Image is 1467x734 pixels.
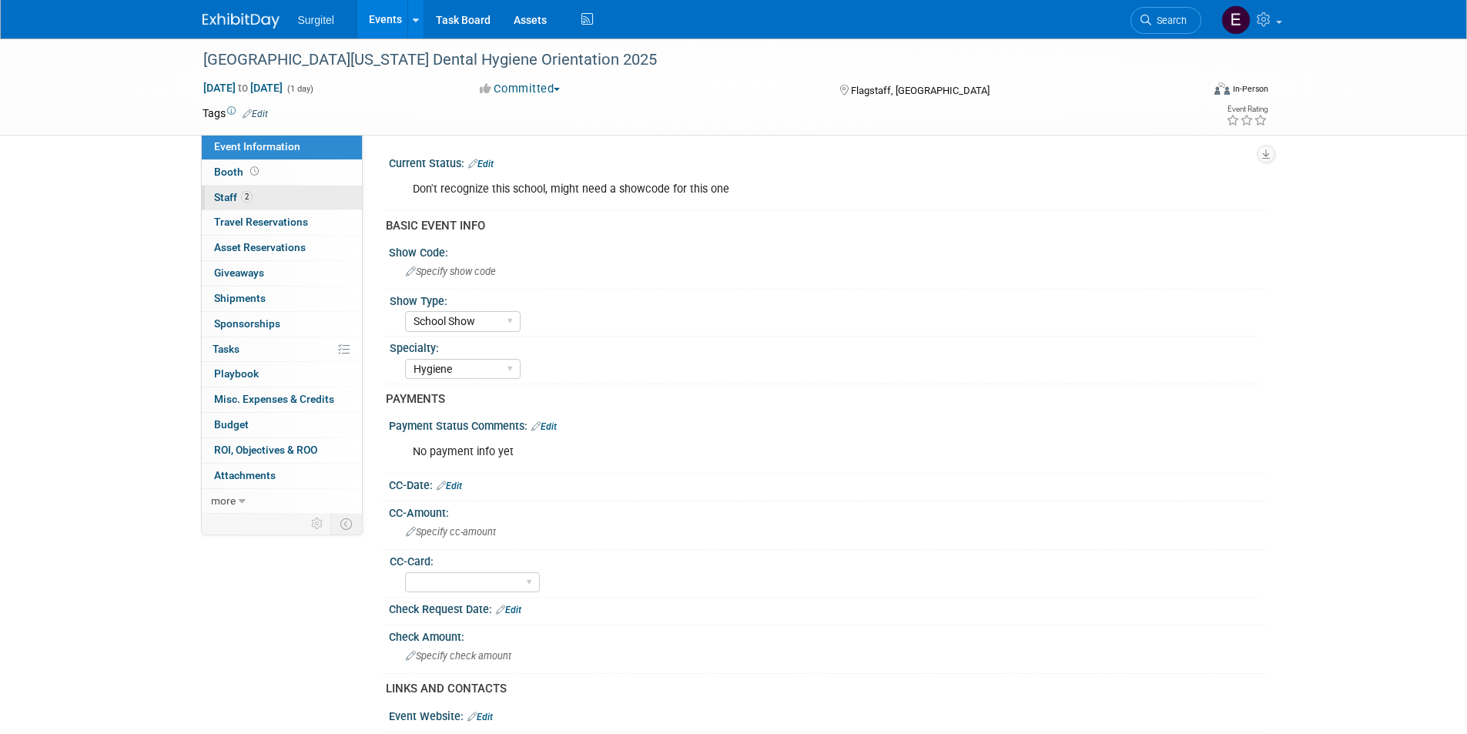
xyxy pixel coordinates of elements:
span: Misc. Expenses & Credits [214,393,334,405]
img: Format-Inperson.png [1214,82,1230,95]
span: 2 [241,191,253,203]
a: Edit [437,481,462,491]
img: Emily Norton [1221,5,1251,35]
div: BASIC EVENT INFO [386,218,1254,234]
a: Tasks [202,337,362,362]
span: Specify check amount [406,650,511,662]
span: Booth [214,166,262,178]
div: Event Rating [1226,106,1268,113]
a: Attachments [202,464,362,488]
div: Show Code: [389,241,1265,260]
a: ROI, Objectives & ROO [202,438,362,463]
a: Event Information [202,135,362,159]
a: more [202,489,362,514]
td: Tags [203,106,268,121]
a: Budget [202,413,362,437]
a: Sponsorships [202,312,362,337]
div: In-Person [1232,83,1268,95]
span: Giveaways [214,266,264,279]
span: ROI, Objectives & ROO [214,444,317,456]
div: LINKS AND CONTACTS [386,681,1254,697]
div: No payment info yet [402,437,1096,468]
div: [GEOGRAPHIC_DATA][US_STATE] Dental Hygiene Orientation 2025 [198,46,1178,74]
span: Playbook [214,367,259,380]
span: (1 day) [286,84,313,94]
span: Shipments [214,292,266,304]
a: Booth [202,160,362,185]
td: Toggle Event Tabs [330,514,362,534]
div: Don't recognize this school, might need a showcode for this one [402,174,1096,205]
a: Edit [243,109,268,119]
td: Personalize Event Tab Strip [304,514,331,534]
a: Edit [496,605,521,615]
div: Event Website: [389,705,1265,725]
div: CC-Date: [389,474,1265,494]
a: Search [1130,7,1201,34]
span: [DATE] [DATE] [203,81,283,95]
a: Travel Reservations [202,210,362,235]
a: Playbook [202,362,362,387]
span: Event Information [214,140,300,152]
span: Asset Reservations [214,241,306,253]
a: Edit [468,159,494,169]
div: Payment Status Comments: [389,414,1265,434]
span: Staff [214,191,253,203]
a: Giveaways [202,261,362,286]
a: Asset Reservations [202,236,362,260]
span: more [211,494,236,507]
div: Check Amount: [389,625,1265,645]
a: Shipments [202,287,362,311]
span: Tasks [213,343,239,355]
div: CC-Amount: [389,501,1265,521]
a: Staff2 [202,186,362,210]
a: Edit [531,421,557,432]
span: Specify cc-amount [406,526,496,538]
div: PAYMENTS [386,391,1254,407]
span: to [236,82,250,94]
div: Check Request Date: [389,598,1265,618]
span: Sponsorships [214,317,280,330]
div: Specialty: [390,337,1258,356]
span: Search [1151,15,1187,26]
a: Edit [467,712,493,722]
span: Surgitel [298,14,334,26]
img: ExhibitDay [203,13,280,28]
button: Committed [474,81,566,97]
div: Current Status: [389,152,1265,172]
span: Flagstaff, [GEOGRAPHIC_DATA] [851,85,990,96]
a: Misc. Expenses & Credits [202,387,362,412]
span: Budget [214,418,249,431]
span: Booth not reserved yet [247,166,262,177]
span: Travel Reservations [214,216,308,228]
span: Attachments [214,469,276,481]
div: Event Format [1110,80,1269,103]
div: CC-Card: [390,550,1258,569]
span: Specify show code [406,266,496,277]
div: Show Type: [390,290,1258,309]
